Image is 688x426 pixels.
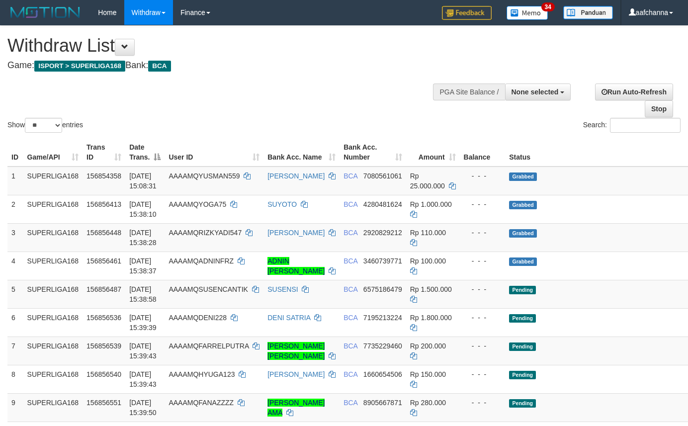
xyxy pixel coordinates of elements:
[464,369,502,379] div: - - -
[129,399,157,417] span: [DATE] 15:39:50
[169,399,234,407] span: AAAAMQFANAZZZZ
[7,337,23,365] td: 7
[563,6,613,19] img: panduan.png
[363,342,402,350] span: Copy 7735229460 to clipboard
[464,398,502,408] div: - - -
[23,365,83,393] td: SUPERLIGA168
[86,399,121,407] span: 156856551
[410,257,446,265] span: Rp 100.000
[7,167,23,195] td: 1
[464,341,502,351] div: - - -
[344,314,357,322] span: BCA
[129,285,157,303] span: [DATE] 15:38:58
[344,342,357,350] span: BCA
[509,257,537,266] span: Grabbed
[509,229,537,238] span: Grabbed
[23,308,83,337] td: SUPERLIGA168
[169,172,240,180] span: AAAAMQYUSMAN559
[83,138,125,167] th: Trans ID: activate to sort column ascending
[363,172,402,180] span: Copy 7080561061 to clipboard
[610,118,681,133] input: Search:
[23,223,83,252] td: SUPERLIGA168
[129,172,157,190] span: [DATE] 15:08:31
[7,365,23,393] td: 8
[169,285,248,293] span: AAAAMQSUSENCANTIK
[595,84,673,100] a: Run Auto-Refresh
[410,172,445,190] span: Rp 25.000.000
[129,257,157,275] span: [DATE] 15:38:37
[410,314,452,322] span: Rp 1.800.000
[7,5,83,20] img: MOTION_logo.png
[7,195,23,223] td: 2
[363,314,402,322] span: Copy 7195213224 to clipboard
[464,228,502,238] div: - - -
[442,6,492,20] img: Feedback.jpg
[340,138,406,167] th: Bank Acc. Number: activate to sort column ascending
[512,88,559,96] span: None selected
[344,370,357,378] span: BCA
[363,229,402,237] span: Copy 2920829212 to clipboard
[169,342,249,350] span: AAAAMQFARRELPUTRA
[23,252,83,280] td: SUPERLIGA168
[363,257,402,265] span: Copy 3460739771 to clipboard
[645,100,673,117] a: Stop
[344,257,357,265] span: BCA
[7,138,23,167] th: ID
[148,61,171,72] span: BCA
[344,229,357,237] span: BCA
[344,200,357,208] span: BCA
[363,370,402,378] span: Copy 1660654506 to clipboard
[86,285,121,293] span: 156856487
[129,370,157,388] span: [DATE] 15:39:43
[129,200,157,218] span: [DATE] 15:38:10
[509,399,536,408] span: Pending
[86,172,121,180] span: 156854358
[86,257,121,265] span: 156856461
[509,172,537,181] span: Grabbed
[267,200,297,208] a: SUYOTO
[267,285,298,293] a: SUSENSI
[23,393,83,422] td: SUPERLIGA168
[464,256,502,266] div: - - -
[509,314,536,323] span: Pending
[464,284,502,294] div: - - -
[541,2,555,11] span: 34
[509,342,536,351] span: Pending
[267,257,325,275] a: ADNIN [PERSON_NAME]
[7,280,23,308] td: 5
[583,118,681,133] label: Search:
[169,370,235,378] span: AAAAMQHYUGA123
[125,138,165,167] th: Date Trans.: activate to sort column descending
[505,84,571,100] button: None selected
[25,118,62,133] select: Showentries
[86,229,121,237] span: 156856448
[129,342,157,360] span: [DATE] 15:39:43
[169,314,227,322] span: AAAAMQDENI228
[34,61,125,72] span: ISPORT > SUPERLIGA168
[7,36,449,56] h1: Withdraw List
[464,171,502,181] div: - - -
[7,252,23,280] td: 4
[507,6,548,20] img: Button%20Memo.svg
[344,172,357,180] span: BCA
[7,393,23,422] td: 9
[410,200,452,208] span: Rp 1.000.000
[464,313,502,323] div: - - -
[344,399,357,407] span: BCA
[406,138,460,167] th: Amount: activate to sort column ascending
[410,285,452,293] span: Rp 1.500.000
[263,138,340,167] th: Bank Acc. Name: activate to sort column ascending
[165,138,263,167] th: User ID: activate to sort column ascending
[410,370,446,378] span: Rp 150.000
[509,201,537,209] span: Grabbed
[86,200,121,208] span: 156856413
[509,371,536,379] span: Pending
[363,399,402,407] span: Copy 8905667871 to clipboard
[7,223,23,252] td: 3
[410,342,446,350] span: Rp 200.000
[23,138,83,167] th: Game/API: activate to sort column ascending
[86,342,121,350] span: 156856539
[129,314,157,332] span: [DATE] 15:39:39
[267,314,310,322] a: DENI SATRIA
[410,399,446,407] span: Rp 280.000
